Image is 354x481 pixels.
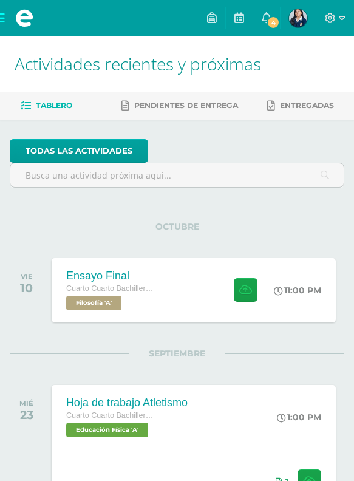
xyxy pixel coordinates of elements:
span: Tablero [36,101,72,110]
span: 4 [267,16,280,29]
a: todas las Actividades [10,139,148,163]
span: OCTUBRE [136,221,219,232]
span: Cuarto Cuarto Bachillerato en Ciencias y Letras [66,411,157,420]
a: Tablero [21,96,72,115]
span: Cuarto Cuarto Bachillerato en Ciencias y Letras [66,284,157,293]
span: SEPTIEMBRE [129,348,225,359]
span: Actividades recientes y próximas [15,52,261,75]
div: MIÉ [19,399,33,408]
span: Filosofía 'A' [66,296,121,310]
div: Hoja de trabajo Atletismo [66,397,188,409]
input: Busca una actividad próxima aquí... [10,163,344,187]
span: Entregadas [280,101,334,110]
div: 23 [19,408,33,422]
div: VIE [20,272,33,281]
a: Pendientes de entrega [121,96,238,115]
img: 798cd60bc714636fa27e218f05beeee3.png [289,9,307,27]
div: Ensayo Final [66,270,157,282]
div: 10 [20,281,33,295]
a: Entregadas [267,96,334,115]
span: Educación Física 'A' [66,423,148,437]
div: 1:00 PM [277,412,321,423]
div: 11:00 PM [274,285,321,296]
span: Pendientes de entrega [134,101,238,110]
